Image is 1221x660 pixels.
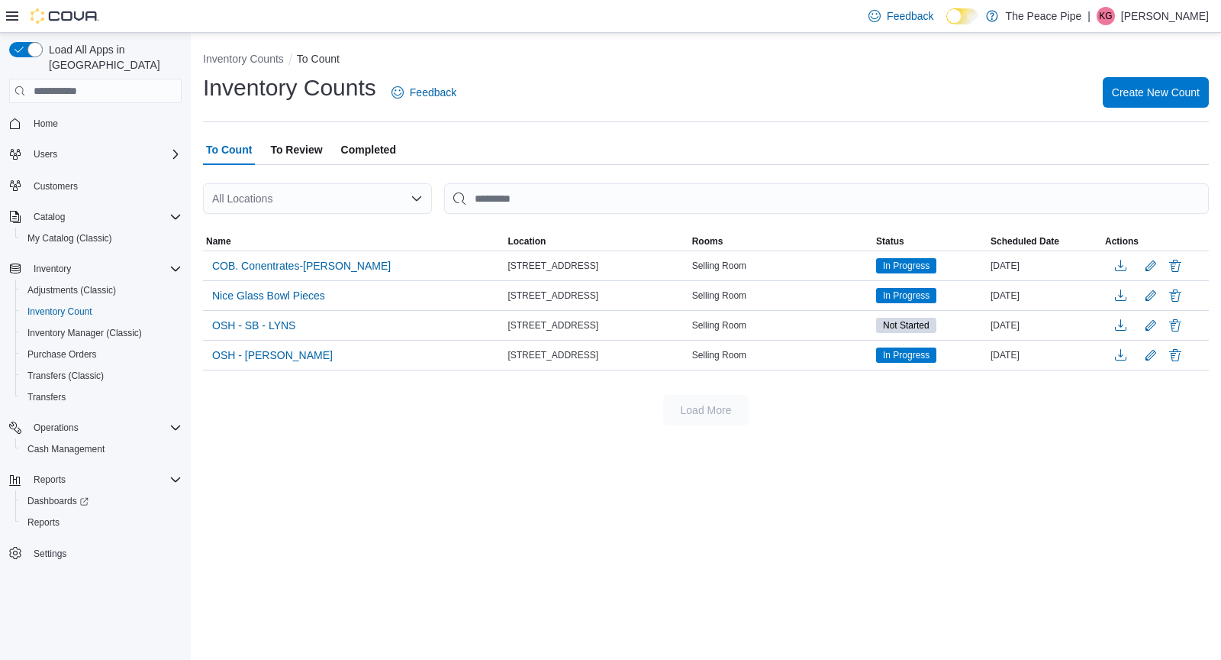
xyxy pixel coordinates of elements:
span: Feedback [887,8,933,24]
span: KG [1099,7,1112,25]
button: OSH - SB - LYNS [206,314,301,337]
button: Delete [1166,316,1184,335]
button: Reports [15,512,188,533]
span: Inventory Manager (Classic) [21,324,182,342]
button: Purchase Orders [15,344,188,365]
button: Rooms [689,232,873,251]
a: Cash Management [21,440,111,458]
button: Nice Glass Bowl Pieces [206,284,331,307]
p: [PERSON_NAME] [1121,7,1209,25]
span: My Catalog (Classic) [21,229,182,247]
button: Edit count details [1142,314,1160,337]
span: Completed [341,134,396,165]
span: Operations [34,422,79,434]
span: Settings [34,548,66,560]
button: Catalog [3,206,188,228]
button: Users [3,144,188,165]
p: The Peace Pipe [1006,7,1082,25]
button: Operations [27,419,85,437]
span: Actions [1105,235,1139,247]
div: [DATE] [987,346,1102,364]
span: Name [206,235,231,247]
span: Status [876,235,904,247]
div: [DATE] [987,257,1102,275]
img: Cova [31,8,99,24]
span: To Review [270,134,322,165]
button: Load More [663,395,749,425]
p: | [1087,7,1091,25]
div: Selling Room [689,346,873,364]
span: Scheduled Date [991,235,1059,247]
span: Transfers (Classic) [27,370,104,382]
span: In Progress [876,288,936,303]
a: Dashboards [15,490,188,512]
a: Purchase Orders [21,345,103,364]
span: Inventory Count [21,302,182,321]
span: Load More [681,403,732,418]
a: Adjustments (Classic) [21,281,122,299]
div: [DATE] [987,286,1102,305]
span: [STREET_ADDRESS] [507,290,598,302]
button: Customers [3,174,188,196]
span: Rooms [692,235,723,247]
span: In Progress [883,259,929,273]
span: [STREET_ADDRESS] [507,319,598,332]
a: Transfers (Classic) [21,367,110,385]
span: Feedback [410,85,456,100]
span: Catalog [34,211,65,223]
button: Edit count details [1142,254,1160,277]
button: Location [504,232,688,251]
span: Reports [27,516,60,529]
nav: An example of EuiBreadcrumbs [203,51,1209,70]
span: Home [34,118,58,130]
button: Transfers [15,387,188,408]
button: Name [203,232,504,251]
span: My Catalog (Classic) [27,232,112,244]
button: To Count [297,53,340,65]
span: Users [27,145,182,163]
nav: Complex example [9,106,182,604]
button: Scheduled Date [987,232,1102,251]
button: Inventory Count [15,301,188,322]
div: Selling Room [689,286,873,305]
span: Adjustments (Classic) [27,284,116,296]
span: Transfers (Classic) [21,367,182,385]
button: Catalog [27,208,71,226]
span: Cash Management [27,443,105,455]
span: Inventory [27,260,182,278]
div: [DATE] [987,316,1102,335]
span: Customers [27,176,182,195]
span: Transfers [27,391,66,403]
button: Edit count details [1142,344,1160,367]
input: Dark Mode [946,8,978,24]
div: Katie Gordon [1097,7,1115,25]
button: Users [27,145,63,163]
button: My Catalog (Classic) [15,228,188,249]
span: Users [34,148,57,160]
button: Create New Count [1103,77,1209,108]
button: OSH - [PERSON_NAME] [206,344,339,367]
button: Inventory [3,258,188,280]
button: Status [873,232,987,251]
input: This is a search bar. After typing your query, hit enter to filter the results lower in the page. [444,183,1209,214]
a: Settings [27,545,72,563]
button: Operations [3,417,188,438]
span: Operations [27,419,182,437]
a: Transfers [21,388,72,406]
span: In Progress [876,258,936,273]
a: Feedback [862,1,939,31]
span: Nice Glass Bowl Pieces [212,288,325,303]
span: Not Started [883,319,929,332]
a: Reports [21,513,66,532]
span: Dashboards [27,495,89,507]
a: Home [27,115,64,133]
button: Transfers (Classic) [15,365,188,387]
div: Selling Room [689,257,873,275]
span: Adjustments (Classic) [21,281,182,299]
a: Dashboards [21,492,95,510]
button: Inventory [27,260,77,278]
span: Home [27,114,182,133]
span: To Count [206,134,252,165]
span: [STREET_ADDRESS] [507,349,598,361]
